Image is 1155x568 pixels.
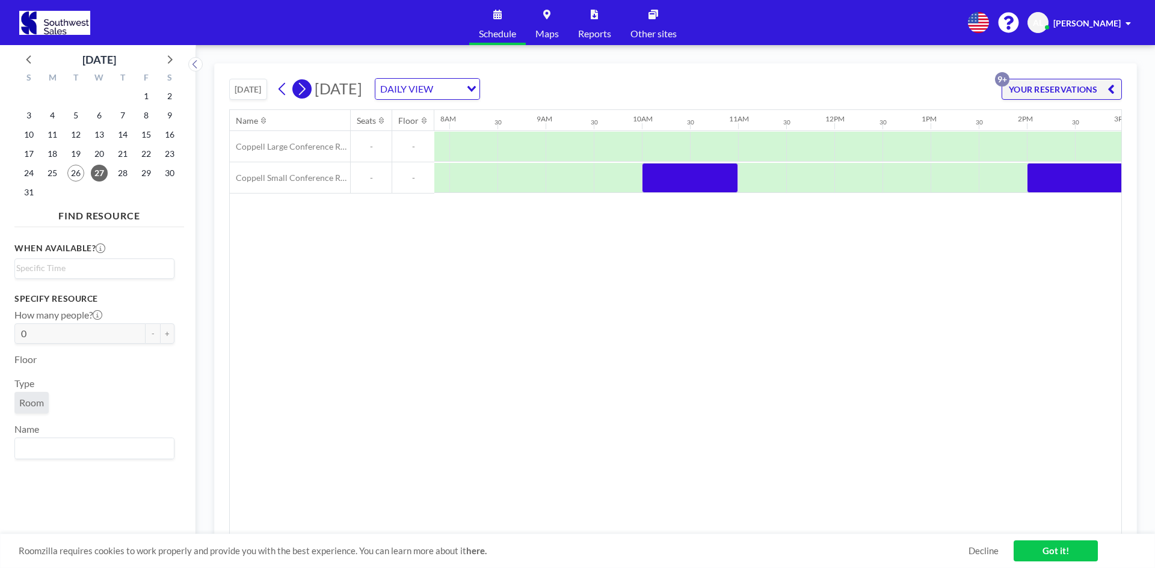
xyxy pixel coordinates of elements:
[230,141,350,152] span: Coppell Large Conference Room
[351,173,392,183] span: -
[15,438,174,459] div: Search for option
[825,114,845,123] div: 12PM
[160,323,174,344] button: +
[16,441,167,456] input: Search for option
[1053,18,1121,28] span: [PERSON_NAME]
[351,141,392,152] span: -
[67,165,84,182] span: Tuesday, August 26, 2025
[591,118,598,126] div: 30
[17,71,41,87] div: S
[630,29,677,38] span: Other sites
[161,165,178,182] span: Saturday, August 30, 2025
[161,88,178,105] span: Saturday, August 2, 2025
[479,29,516,38] span: Schedule
[437,81,460,97] input: Search for option
[16,261,167,275] input: Search for option
[20,184,37,201] span: Sunday, August 31, 2025
[20,145,37,162] span: Sunday, August 17, 2025
[41,71,64,87] div: M
[91,107,108,124] span: Wednesday, August 6, 2025
[922,114,937,123] div: 1PM
[357,115,376,126] div: Seats
[494,118,502,126] div: 30
[138,107,155,124] span: Friday, August 8, 2025
[378,81,436,97] span: DAILY VIEW
[392,173,434,183] span: -
[440,114,456,123] div: 8AM
[19,397,44,409] span: Room
[114,126,131,143] span: Thursday, August 14, 2025
[398,115,419,126] div: Floor
[111,71,134,87] div: T
[687,118,694,126] div: 30
[1002,79,1122,100] button: YOUR RESERVATIONS9+
[20,107,37,124] span: Sunday, August 3, 2025
[633,114,653,123] div: 10AM
[783,118,790,126] div: 30
[1072,118,1079,126] div: 30
[20,126,37,143] span: Sunday, August 10, 2025
[138,126,155,143] span: Friday, August 15, 2025
[315,79,362,97] span: [DATE]
[67,126,84,143] span: Tuesday, August 12, 2025
[466,545,487,556] a: here.
[19,545,969,557] span: Roomzilla requires cookies to work properly and provide you with the best experience. You can lea...
[14,353,37,365] label: Floor
[1114,114,1129,123] div: 3PM
[15,259,174,277] div: Search for option
[229,79,267,100] button: [DATE]
[161,126,178,143] span: Saturday, August 16, 2025
[1014,540,1098,561] a: Got it!
[114,165,131,182] span: Thursday, August 28, 2025
[1033,17,1043,28] span: AL
[578,29,611,38] span: Reports
[146,323,160,344] button: -
[729,114,749,123] div: 11AM
[158,71,181,87] div: S
[82,51,116,68] div: [DATE]
[879,118,887,126] div: 30
[537,114,552,123] div: 9AM
[1018,114,1033,123] div: 2PM
[375,79,479,99] div: Search for option
[67,145,84,162] span: Tuesday, August 19, 2025
[14,293,174,304] h3: Specify resource
[44,107,61,124] span: Monday, August 4, 2025
[91,165,108,182] span: Wednesday, August 27, 2025
[91,145,108,162] span: Wednesday, August 20, 2025
[976,118,983,126] div: 30
[138,145,155,162] span: Friday, August 22, 2025
[995,72,1009,87] p: 9+
[14,377,34,389] label: Type
[236,115,258,126] div: Name
[14,309,102,321] label: How many people?
[114,107,131,124] span: Thursday, August 7, 2025
[44,145,61,162] span: Monday, August 18, 2025
[14,205,184,222] h4: FIND RESOURCE
[91,126,108,143] span: Wednesday, August 13, 2025
[161,107,178,124] span: Saturday, August 9, 2025
[67,107,84,124] span: Tuesday, August 5, 2025
[161,145,178,162] span: Saturday, August 23, 2025
[138,88,155,105] span: Friday, August 1, 2025
[64,71,88,87] div: T
[535,29,559,38] span: Maps
[134,71,158,87] div: F
[44,126,61,143] span: Monday, August 11, 2025
[138,165,155,182] span: Friday, August 29, 2025
[14,423,39,435] label: Name
[114,145,131,162] span: Thursday, August 21, 2025
[44,165,61,182] span: Monday, August 25, 2025
[230,173,350,183] span: Coppell Small Conference Room
[19,11,90,35] img: organization-logo
[88,71,111,87] div: W
[392,141,434,152] span: -
[969,545,999,557] a: Decline
[20,165,37,182] span: Sunday, August 24, 2025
